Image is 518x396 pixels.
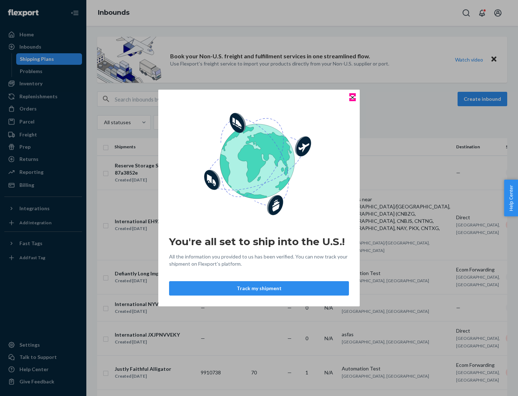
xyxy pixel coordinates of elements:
span: All the information you provided to us has been verified. You can now track your shipment on Flex... [169,253,349,267]
button: Close [349,93,356,101]
h2: You're all set to ship into the U.S.! [169,235,349,248]
button: Track my shipment [169,281,349,296]
button: Help Center [504,180,518,216]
